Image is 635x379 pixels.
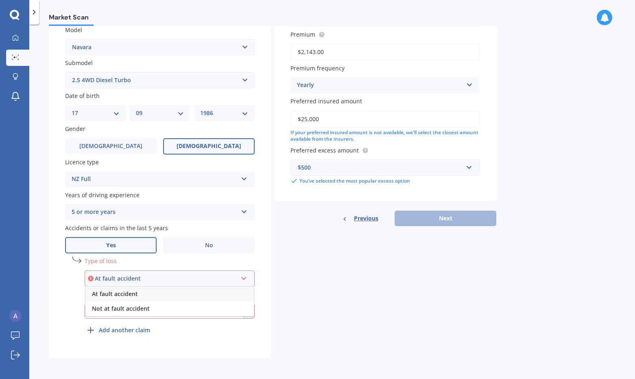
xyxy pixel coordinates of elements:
span: Yes [106,242,116,249]
div: $500 [298,163,463,172]
span: Accidents or claims in the last 5 years [65,224,168,232]
span: Preferred insured amount [290,98,362,105]
div: You’ve selected the most popular excess option [290,177,480,185]
span: [DEMOGRAPHIC_DATA] [79,143,142,150]
span: Preferred excess amount [290,146,359,154]
span: Date of birth [65,92,100,100]
img: ACg8ocJoFsWDzyvWEyP_tz0grB3znpnI4jUXnwPFu7OsPYLnGCfNdA=s96-c [9,310,22,322]
span: Premium frequency [290,64,345,72]
div: If your preferred insured amount is not available, we'll select the closest amount available from... [290,129,480,143]
span: [DEMOGRAPHIC_DATA] [177,143,241,150]
span: At fault accident [92,290,138,298]
div: NZ Full [72,174,238,184]
div: 5 or more years [72,207,238,217]
span: Not at fault accident [92,305,150,312]
span: No [205,242,213,249]
div: Yearly [297,81,463,90]
div: At fault accident [95,274,237,283]
span: Premium [290,30,315,38]
input: Enter premium [290,44,480,61]
span: Date [85,290,97,298]
b: Add another claim [99,326,150,334]
span: Years of driving experience [65,191,140,199]
span: Type of loss [85,257,117,265]
input: Enter amount [290,111,480,128]
span: Model [65,26,82,34]
span: Licence type [65,158,99,166]
span: Submodel [65,59,93,67]
span: Previous [354,212,378,224]
span: Market Scan [49,13,94,24]
span: Gender [65,125,85,133]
